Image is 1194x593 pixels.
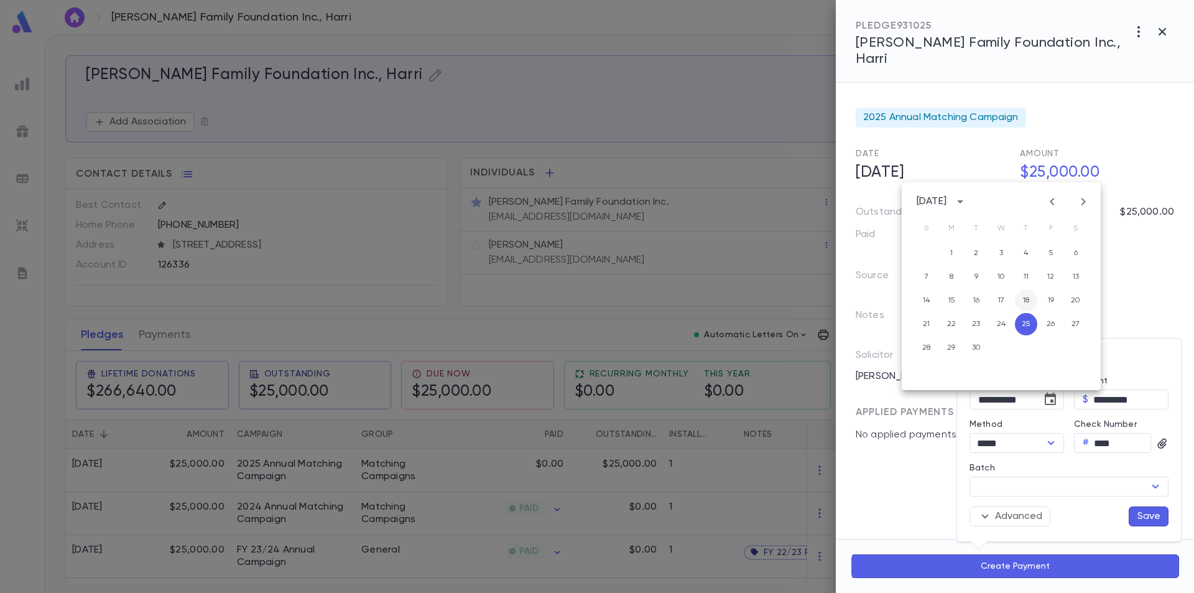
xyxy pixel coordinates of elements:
label: Batch [970,463,995,473]
button: 15 [940,289,963,312]
button: 3 [990,242,1012,264]
button: 19 [1040,289,1062,312]
span: Tuesday [965,216,988,241]
span: Wednesday [990,216,1012,241]
button: 28 [915,337,938,359]
label: Method [970,419,1002,429]
p: # [1083,437,1089,449]
label: Check Number [1074,419,1137,429]
button: 1 [940,242,963,264]
button: calendar view is open, switch to year view [950,192,970,212]
button: Choose date, selected date is Sep 25, 2025 [1038,387,1063,412]
button: Previous month [1042,192,1062,212]
button: 23 [965,313,988,335]
button: 29 [940,337,963,359]
button: 24 [990,313,1012,335]
button: 18 [1015,289,1037,312]
button: 17 [990,289,1012,312]
button: 8 [940,266,963,288]
button: 6 [1065,242,1087,264]
button: Open [1147,478,1164,495]
button: Open [1042,434,1060,452]
button: 10 [990,266,1012,288]
button: Next month [1073,192,1093,212]
button: 12 [1040,266,1062,288]
button: 25 [1015,313,1037,335]
button: 9 [965,266,988,288]
button: 11 [1015,266,1037,288]
button: 30 [965,337,988,359]
span: Monday [940,216,963,241]
button: 21 [915,313,938,335]
button: 20 [1065,289,1087,312]
button: 26 [1040,313,1062,335]
button: 16 [965,289,988,312]
button: 2 [965,242,988,264]
button: 22 [940,313,963,335]
button: 27 [1065,313,1087,335]
span: Saturday [1065,216,1087,241]
button: 13 [1065,266,1087,288]
button: 4 [1015,242,1037,264]
button: 7 [915,266,938,288]
button: Advanced [970,507,1050,526]
span: Friday [1040,216,1062,241]
button: 5 [1040,242,1062,264]
button: 14 [915,289,938,312]
div: [DATE] [917,195,946,208]
button: Save [1129,507,1169,526]
span: Sunday [915,216,938,241]
p: $ [1083,393,1088,406]
span: Thursday [1015,216,1037,241]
